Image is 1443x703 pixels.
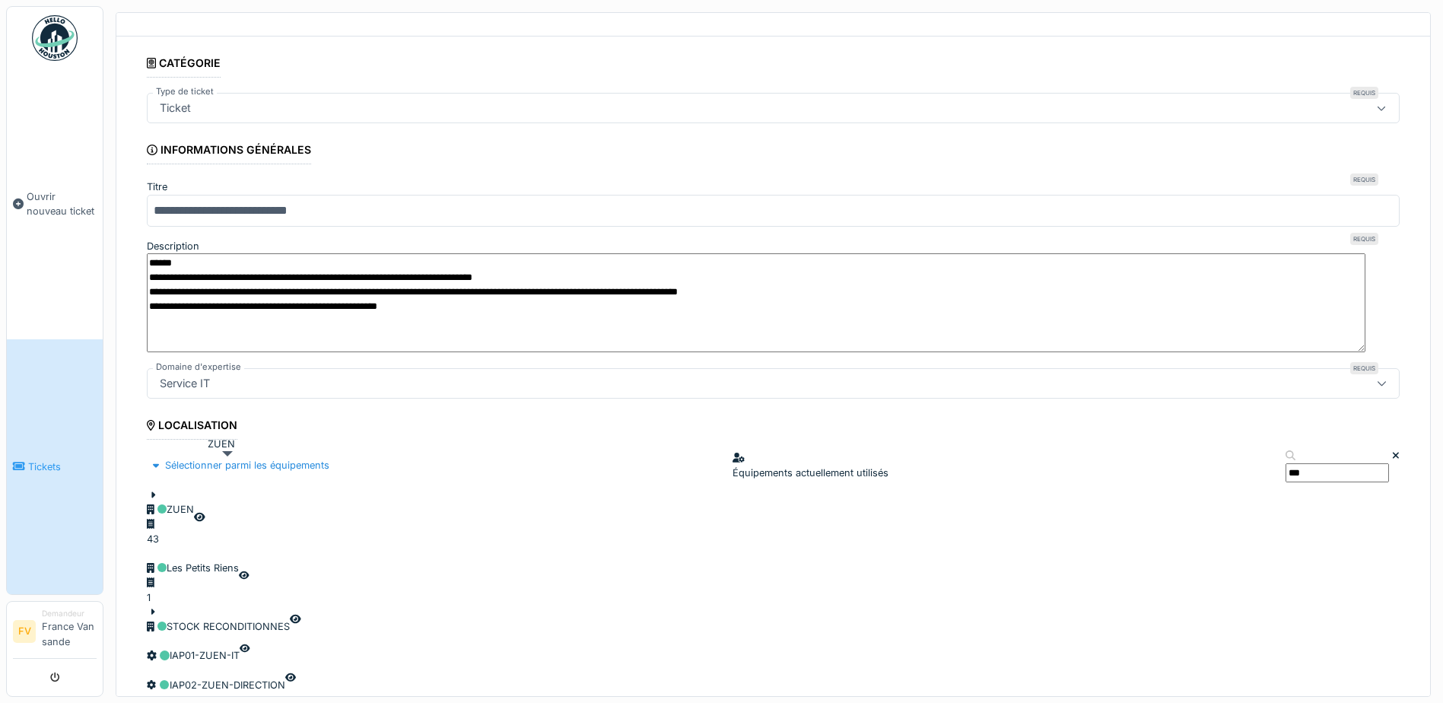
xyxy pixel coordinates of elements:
[42,608,97,655] li: France Van sande
[13,608,97,659] a: FV DemandeurFrance Van sande
[154,100,197,116] div: Ticket
[27,189,97,218] span: Ouvrir nouveau ticket
[147,590,161,605] div: 1
[147,619,290,634] div: STOCK RECONDITIONNES
[147,648,240,663] div: IAP01-ZUEN-IT
[1350,233,1378,245] div: Requis
[13,620,36,643] li: FV
[147,502,194,517] div: ZUEN
[147,239,199,253] label: Description
[208,437,235,451] div: ZUEN
[147,678,285,692] div: IAP02-ZUEN-DIRECTION
[147,52,221,78] div: Catégorie
[153,361,244,374] label: Domaine d'expertise
[1350,362,1378,374] div: Requis
[28,460,97,474] span: Tickets
[7,69,103,339] a: Ouvrir nouveau ticket
[32,15,78,61] img: Badge_color-CXgf-gQk.svg
[147,414,237,440] div: Localisation
[147,180,167,194] label: Titre
[733,450,888,479] div: Équipements actuellement utilisés
[154,375,216,392] div: Service IT
[147,455,335,476] div: Sélectionner parmi les équipements
[1350,87,1378,99] div: Requis
[42,608,97,619] div: Demandeur
[147,532,161,546] div: 43
[7,339,103,594] a: Tickets
[153,85,217,98] label: Type de ticket
[147,561,239,575] div: Les Petits Riens
[1350,173,1378,186] div: Requis
[147,138,311,164] div: Informations générales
